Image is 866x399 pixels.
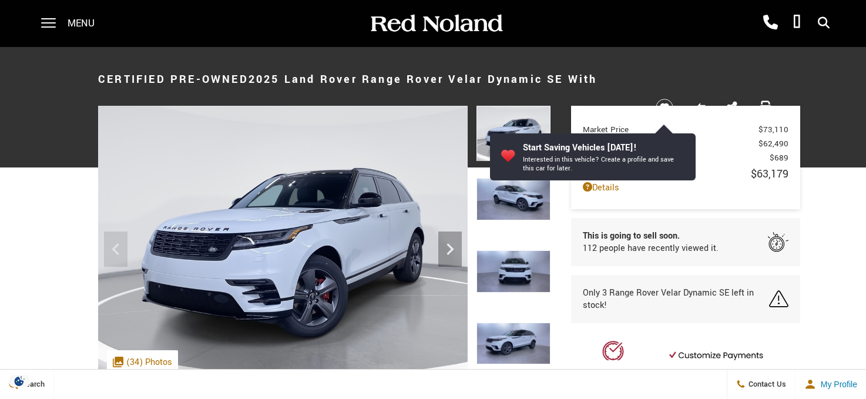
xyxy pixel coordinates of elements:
a: Share this Certified Pre-Owned 2025 Land Rover Range Rover Velar Dynamic SE With Navigation & AWD [727,100,737,115]
button: Open user profile menu [795,370,866,399]
a: Print this Certified Pre-Owned 2025 Land Rover Range Rover Velar Dynamic SE With Navigation & AWD [760,100,771,115]
a: Red Noland Price $62,490 [583,138,788,149]
span: 112 people have recently viewed it. [583,242,719,254]
button: Compare vehicle [689,99,707,116]
span: Contact Us [746,379,786,390]
img: Red Noland Auto Group [368,14,504,34]
a: Dealer Handling $689 [583,152,788,163]
a: Details [583,182,788,194]
span: $63,179 [751,166,788,182]
span: Market Price [583,124,758,135]
h1: 2025 Land Rover Range Rover Velar Dynamic SE With Navigation & AWD [98,56,636,150]
span: Final Price [583,167,751,181]
img: Certified Used 2025 White Land Rover Dynamic SE image 4 [476,323,551,365]
span: Dealer Handling [583,152,770,163]
span: $62,490 [758,138,788,149]
img: Opt-Out Icon [6,375,33,387]
img: Certified Used 2025 White Land Rover Dynamic SE image 2 [476,178,551,220]
img: Certified Used 2025 White Land Rover Dynamic SE image 1 [98,106,468,383]
span: My Profile [816,380,857,389]
strong: Certified Pre-Owned [98,72,249,87]
span: This is going to sell soon. [583,230,719,242]
a: Final Price $63,179 [583,166,788,182]
section: Click to Open Cookie Consent Modal [6,375,33,387]
div: (34) Photos [107,350,178,374]
a: Market Price $73,110 [583,124,788,135]
button: Save vehicle [652,98,677,117]
span: $73,110 [758,124,788,135]
img: Certified Used 2025 White Land Rover Dynamic SE image 3 [476,250,551,293]
img: Certified Used 2025 White Land Rover Dynamic SE image 1 [476,106,551,162]
span: Only 3 Range Rover Velar Dynamic SE left in stock! [583,287,769,311]
div: Next [438,232,462,267]
span: $689 [770,152,788,163]
span: Red Noland Price [583,138,758,149]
